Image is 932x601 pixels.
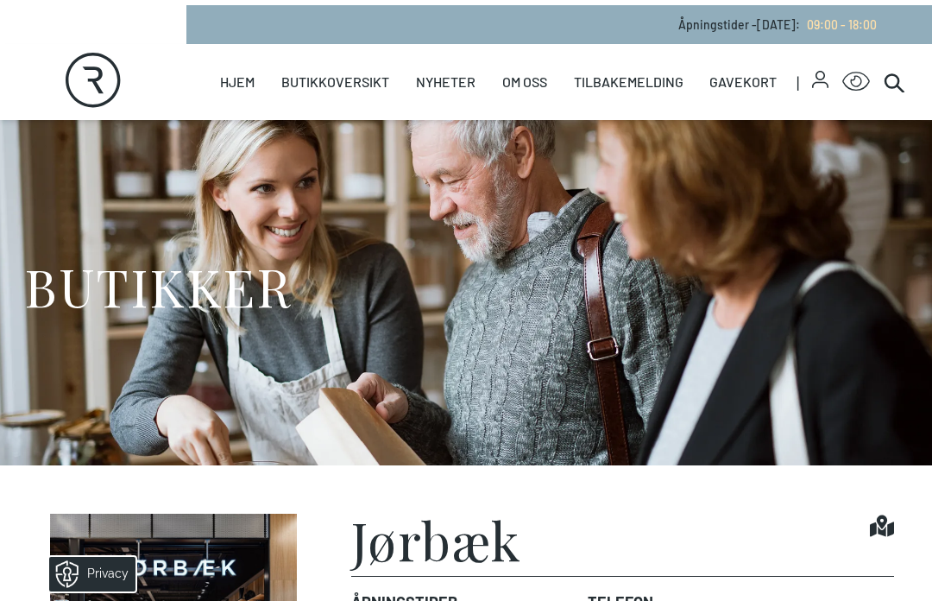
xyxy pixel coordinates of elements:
[502,39,547,115] a: Om oss
[871,311,932,324] details: Attribution
[842,63,870,91] button: Open Accessibility Menu
[807,12,877,27] span: 09:00 - 18:00
[416,39,475,115] a: Nyheter
[709,39,777,115] a: Gavekort
[797,39,812,115] span: |
[281,39,389,115] a: Butikkoversikt
[800,12,877,27] a: 09:00 - 18:00
[351,509,522,560] h1: Jørbæk
[875,313,917,323] div: © Mappedin
[574,39,683,115] a: Tilbakemelding
[678,10,877,28] p: Åpningstider - [DATE] :
[24,249,291,313] h1: BUTIKKER
[17,546,158,592] iframe: Manage Preferences
[220,39,255,115] a: Hjem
